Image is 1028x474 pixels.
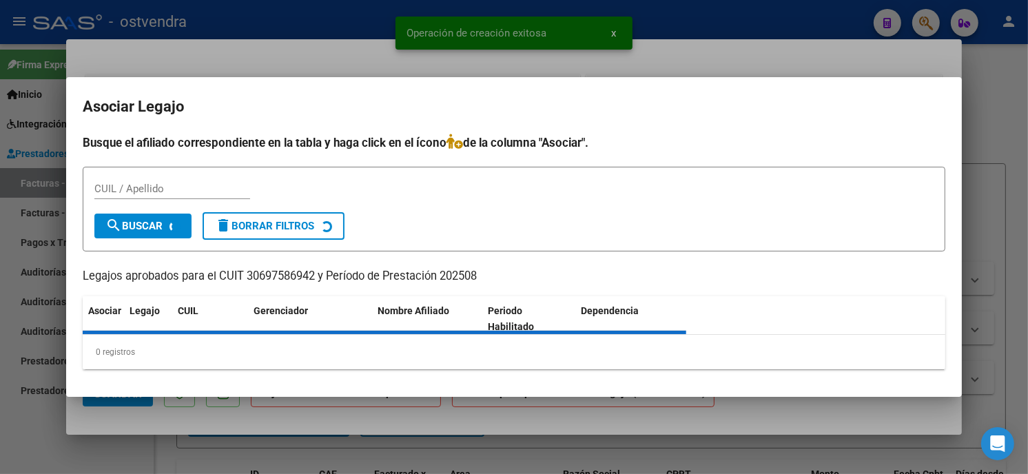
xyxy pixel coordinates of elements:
span: Asociar [88,305,121,316]
span: Dependencia [582,305,639,316]
span: Gerenciador [254,305,308,316]
mat-icon: search [105,217,122,234]
datatable-header-cell: Periodo Habilitado [483,296,576,342]
p: Legajos aprobados para el CUIT 30697586942 y Período de Prestación 202508 [83,268,945,285]
h4: Busque el afiliado correspondiente en la tabla y haga click en el ícono de la columna "Asociar". [83,134,945,152]
mat-icon: delete [215,217,232,234]
span: CUIL [178,305,198,316]
button: Borrar Filtros [203,212,345,240]
span: Nombre Afiliado [378,305,449,316]
span: Buscar [105,220,163,232]
datatable-header-cell: Legajo [124,296,172,342]
div: Open Intercom Messenger [981,427,1014,460]
datatable-header-cell: Gerenciador [248,296,372,342]
span: Periodo Habilitado [489,305,535,332]
span: Borrar Filtros [215,220,314,232]
div: 0 registros [83,335,945,369]
datatable-header-cell: CUIL [172,296,248,342]
datatable-header-cell: Dependencia [576,296,687,342]
span: Legajo [130,305,160,316]
h2: Asociar Legajo [83,94,945,120]
datatable-header-cell: Asociar [83,296,124,342]
datatable-header-cell: Nombre Afiliado [372,296,483,342]
button: Buscar [94,214,192,238]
